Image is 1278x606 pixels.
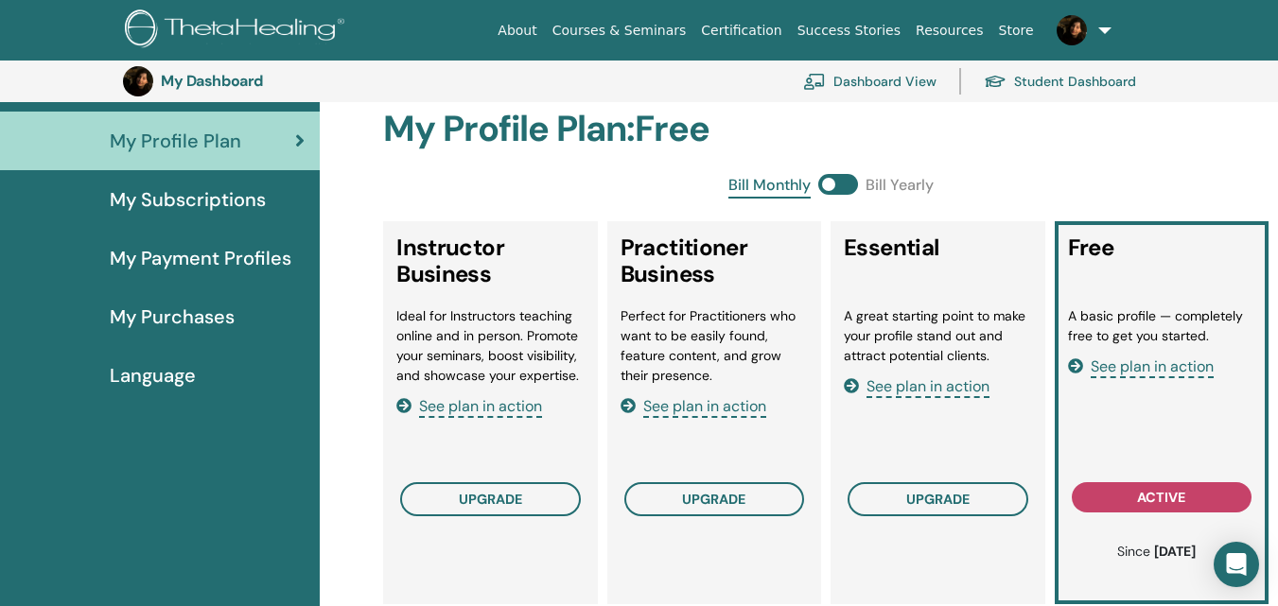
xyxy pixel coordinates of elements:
[1057,15,1087,45] img: default.jpg
[1072,482,1252,512] button: active
[867,376,989,398] span: See plan in action
[984,74,1007,90] img: graduation-cap.svg
[906,491,970,508] span: upgrade
[400,482,580,516] button: upgrade
[908,13,991,48] a: Resources
[1091,356,1214,378] span: See plan in action
[866,174,934,199] span: Bill Yearly
[110,127,241,155] span: My Profile Plan
[624,482,804,516] button: upgrade
[110,185,266,214] span: My Subscriptions
[621,306,808,386] li: Perfect for Practitioners who want to be easily found, feature content, and grow their presence.
[984,61,1136,102] a: Student Dashboard
[123,66,153,96] img: default.jpg
[844,306,1031,366] li: A great starting point to make your profile stand out and attract potential clients.
[125,9,351,52] img: logo.png
[110,303,235,331] span: My Purchases
[1068,306,1255,346] li: A basic profile — completely free to get you started.
[1077,542,1236,562] p: Since
[621,396,766,416] a: See plan in action
[803,73,826,90] img: chalkboard-teacher.svg
[490,13,544,48] a: About
[803,61,937,102] a: Dashboard View
[396,396,542,416] a: See plan in action
[545,13,694,48] a: Courses & Seminars
[682,491,745,508] span: upgrade
[1214,542,1259,587] div: Open Intercom Messenger
[1154,543,1196,560] b: [DATE]
[848,482,1027,516] button: upgrade
[383,108,1278,151] h2: My Profile Plan : Free
[844,376,989,396] a: See plan in action
[991,13,1042,48] a: Store
[110,361,196,390] span: Language
[459,491,522,508] span: upgrade
[110,244,291,272] span: My Payment Profiles
[790,13,908,48] a: Success Stories
[643,396,766,418] span: See plan in action
[693,13,789,48] a: Certification
[728,174,811,199] span: Bill Monthly
[419,396,542,418] span: See plan in action
[161,72,350,90] h3: My Dashboard
[1068,356,1214,376] a: See plan in action
[1137,489,1185,506] span: active
[396,306,584,386] li: Ideal for Instructors teaching online and in person. Promote your seminars, boost visibility, and...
